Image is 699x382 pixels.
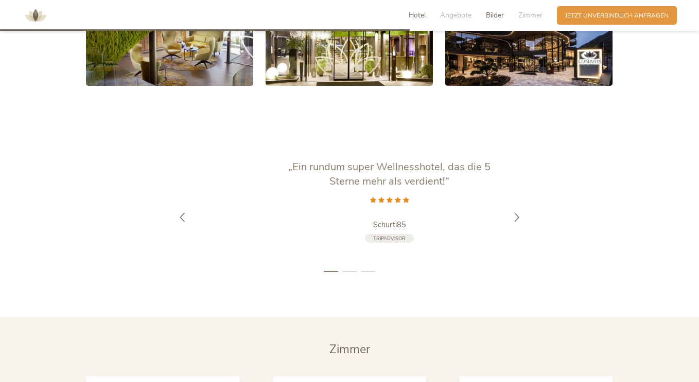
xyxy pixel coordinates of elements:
[518,10,543,20] span: Zimmer
[365,234,414,243] a: Tripadvisor
[288,160,491,188] span: „Ein rundum super Wellnesshotel, das die 5 Sterne mehr als verdient!“
[20,12,51,18] a: AMONTI & LUNARIS Wellnessresort
[409,10,426,20] span: Hotel
[440,10,471,20] span: Angebote
[287,220,493,230] a: Schurti85
[373,220,406,230] span: Schurti85
[329,341,370,357] span: Zimmer
[565,11,669,20] span: Jetzt unverbindlich anfragen
[486,10,504,20] span: Bilder
[373,235,406,242] span: Tripadvisor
